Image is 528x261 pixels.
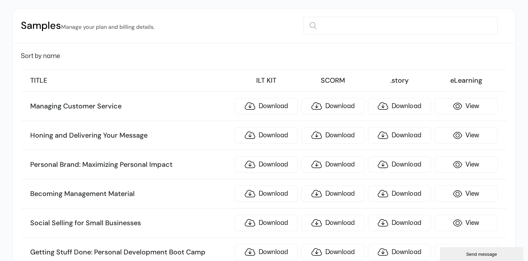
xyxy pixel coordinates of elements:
[368,156,431,173] a: Download
[30,189,231,198] h3: Becoming Management Material
[235,76,298,85] h3: ILT KIT
[368,215,431,231] a: Download
[435,76,498,85] h3: eLearning
[30,102,231,111] h3: Managing Customer Service
[30,131,231,140] h3: Honing and Delivering Your Message
[440,246,525,261] iframe: chat widget
[30,248,231,257] h3: Getting Stuff Done: Personal Development Boot Camp
[368,98,431,114] a: Download
[235,156,298,173] a: Download
[235,98,298,114] a: Download
[301,98,364,114] a: Download
[368,127,431,144] a: Download
[301,215,364,231] a: Download
[235,127,298,144] a: Download
[235,215,298,231] a: Download
[435,98,498,114] a: View
[435,127,498,144] a: View
[61,23,154,31] small: Manage your plan and billing details.
[301,186,364,202] a: Download
[435,156,498,173] a: View
[235,186,298,202] a: Download
[21,53,60,59] span: Sort by name
[235,244,298,260] a: Download
[435,244,498,260] a: View
[301,76,364,85] h3: SCORM
[301,127,364,144] a: Download
[435,215,498,231] a: View
[368,76,431,85] h3: .story
[30,160,231,169] h3: Personal Brand: Maximizing Personal Impact
[368,186,431,202] a: Download
[30,219,231,228] h3: Social Selling for Small Businesses
[301,156,364,173] a: Download
[435,186,498,202] a: View
[21,19,154,33] h2: Samples
[368,244,431,260] a: Download
[301,244,364,260] a: Download
[30,76,231,85] h3: TITLE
